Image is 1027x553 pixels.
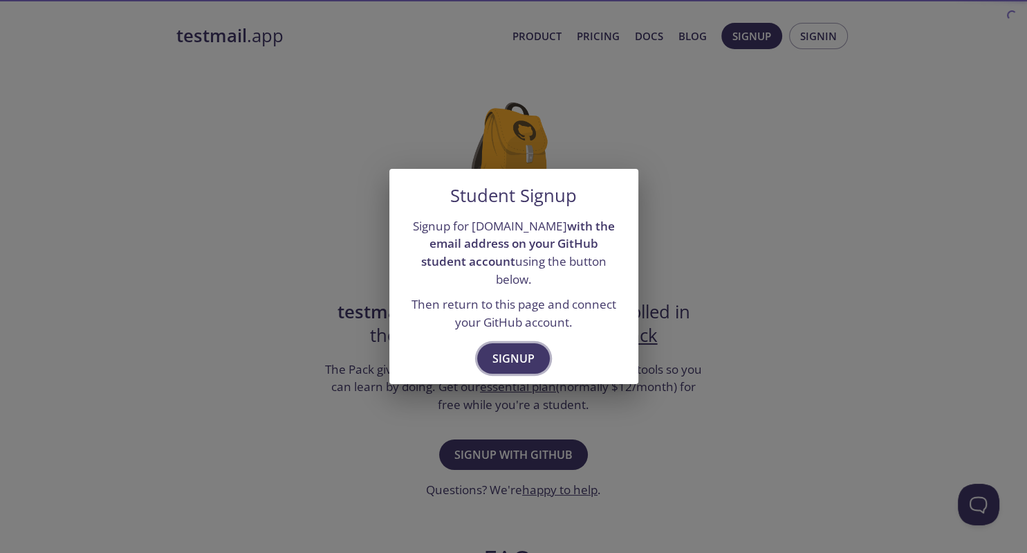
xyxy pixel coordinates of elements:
p: Signup for [DOMAIN_NAME] using the button below. [406,217,622,289]
span: Signup [492,349,535,368]
p: Then return to this page and connect your GitHub account. [406,296,622,331]
button: Signup [477,343,550,374]
h5: Student Signup [450,185,577,206]
strong: with the email address on your GitHub student account [421,218,615,269]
